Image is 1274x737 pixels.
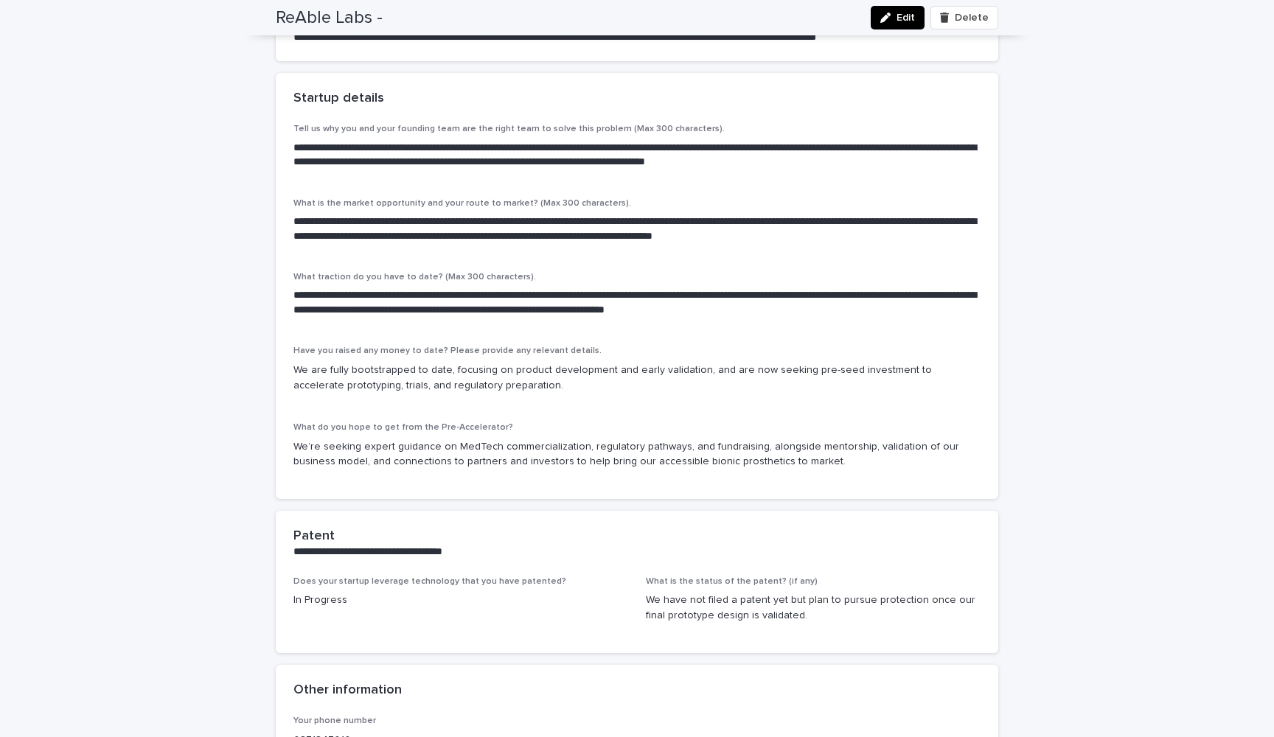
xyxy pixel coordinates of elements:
[955,13,989,23] span: Delete
[293,716,376,725] span: Your phone number
[897,13,915,23] span: Edit
[646,593,981,624] p: We have not filed a patent yet but plan to pursue protection once our final prototype design is v...
[293,346,602,355] span: Have you raised any money to date? Please provide any relevant details.
[293,593,628,608] p: In Progress
[930,6,998,29] button: Delete
[293,439,981,470] p: We’re seeking expert guidance on MedTech commercialization, regulatory pathways, and fundraising,...
[293,363,981,394] p: We are fully bootstrapped to date, focusing on product development and early validation, and are ...
[871,6,925,29] button: Edit
[293,682,402,699] h2: Other information
[293,423,513,432] span: What do you hope to get from the Pre-Accelerator?
[293,577,566,586] span: Does your startup leverage technology that you have patented?
[293,125,725,133] span: Tell us why you and your founding team are the right team to solve this problem (Max 300 characte...
[293,273,536,282] span: What traction do you have to date? (Max 300 characters).
[293,91,384,107] h2: Startup details
[293,199,631,208] span: What is the market opportunity and your route to market? (Max 300 characters).
[646,577,818,586] span: What is the status of the patent? (if any)
[276,7,383,29] h2: ReAble Labs -
[293,528,335,545] h2: Patent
